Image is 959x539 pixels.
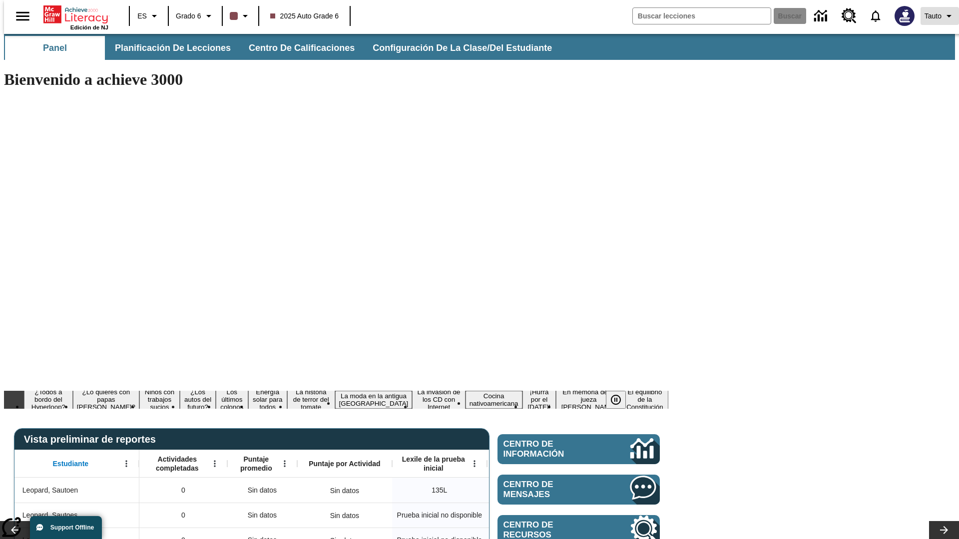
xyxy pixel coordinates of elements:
[467,456,482,471] button: Abrir menú
[287,387,335,412] button: Diapositiva 7 La historia de terror del tomate
[4,34,955,60] div: Subbarra de navegación
[43,4,108,24] a: Portada
[30,516,102,539] button: Support Offline
[216,387,248,412] button: Diapositiva 5 Los últimos colonos
[621,387,668,412] button: Diapositiva 13 El equilibrio de la Constitución
[335,391,413,409] button: Diapositiva 8 La moda en la antigua Roma
[373,42,552,54] span: Configuración de la clase/del estudiante
[24,387,73,412] button: Diapositiva 1 ¿Todos a bordo del Hyperloop?
[432,485,447,496] span: 135 Lexile, Leopard, Sautoen
[863,3,889,29] a: Notificaciones
[5,36,105,60] button: Panel
[4,36,561,60] div: Subbarra de navegación
[50,524,94,531] span: Support Offline
[248,387,287,412] button: Diapositiva 6 Energía solar para todos
[181,510,185,521] span: 0
[43,42,67,54] span: Panel
[921,7,959,25] button: Perfil/Configuración
[497,475,660,505] a: Centro de mensajes
[139,478,227,503] div: 0, Leopard, Sautoen
[181,485,185,496] span: 0
[497,434,660,464] a: Centro de información
[137,11,147,21] span: ES
[556,387,621,412] button: Diapositiva 12 En memoria de la jueza O'Connor
[176,11,201,21] span: Grado 6
[808,2,836,30] a: Centro de información
[226,7,255,25] button: El color de la clase es café oscuro. Cambiar el color de la clase.
[8,1,37,31] button: Abrir el menú lateral
[139,503,227,528] div: 0, Leopard, Sautoes
[466,391,522,409] button: Diapositiva 10 Cocina nativoamericana
[925,11,942,21] span: Tauto
[43,3,108,30] div: Portada
[227,478,297,503] div: Sin datos, Leopard, Sautoen
[929,521,959,539] button: Carrusel de lecciones, seguir
[606,391,626,409] button: Pausar
[503,480,600,500] span: Centro de mensajes
[172,7,219,25] button: Grado: Grado 6, Elige un grado
[397,510,482,521] span: Prueba inicial no disponible, Leopard, Sautoes
[232,455,280,473] span: Puntaje promedio
[24,434,161,445] span: Vista preliminar de reportes
[119,456,134,471] button: Abrir menú
[139,387,180,412] button: Diapositiva 3 Niños con trabajos sucios
[241,36,363,60] button: Centro de calificaciones
[522,387,556,412] button: Diapositiva 11 ¡Hurra por el Día de la Constitución!
[243,480,282,501] span: Sin datos
[180,387,216,412] button: Diapositiva 4 ¿Los autos del futuro?
[107,36,239,60] button: Planificación de lecciones
[73,387,139,412] button: Diapositiva 2 ¿Lo quieres con papas fritas?
[270,11,339,21] span: 2025 Auto Grade 6
[606,391,636,409] div: Pausar
[633,8,771,24] input: Buscar campo
[325,481,364,501] div: Sin datos, Leopard, Sautoen
[53,459,89,468] span: Estudiante
[133,7,165,25] button: Lenguaje: ES, Selecciona un idioma
[22,485,78,496] span: Leopard, Sautoen
[4,70,668,89] h1: Bienvenido a achieve 3000
[70,24,108,30] span: Edición de NJ
[325,506,364,526] div: Sin datos, Leopard, Sautoes
[277,456,292,471] button: Abrir menú
[365,36,560,60] button: Configuración de la clase/del estudiante
[227,503,297,528] div: Sin datos, Leopard, Sautoes
[22,510,78,521] span: Leopard, Sautoes
[836,2,863,29] a: Centro de recursos, Se abrirá en una pestaña nueva.
[249,42,355,54] span: Centro de calificaciones
[115,42,231,54] span: Planificación de lecciones
[397,455,470,473] span: Lexile de la prueba inicial
[144,455,210,473] span: Actividades completadas
[243,505,282,526] span: Sin datos
[207,456,222,471] button: Abrir menú
[309,459,380,468] span: Puntaje por Actividad
[503,439,597,459] span: Centro de información
[412,387,465,412] button: Diapositiva 9 La invasión de los CD con Internet
[889,3,921,29] button: Escoja un nuevo avatar
[895,6,915,26] img: Avatar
